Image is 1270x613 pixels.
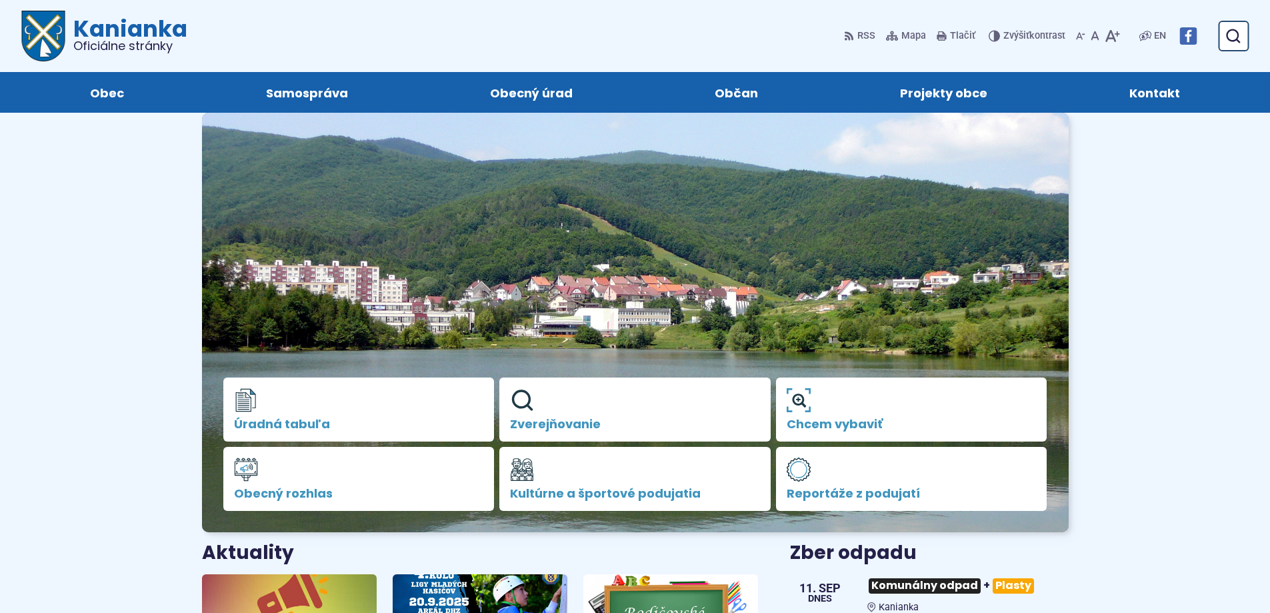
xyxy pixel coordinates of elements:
span: Plasty [993,578,1034,594]
a: Samospráva [208,72,405,113]
a: Obecný úrad [432,72,630,113]
h3: + [867,573,1068,599]
a: Zverejňovanie [499,378,771,442]
span: Samospráva [266,72,348,113]
a: RSS [844,22,878,50]
button: Zväčšiť veľkosť písma [1102,22,1123,50]
span: Kanianka [879,602,919,613]
span: Kultúrne a športové podujatia [510,487,760,500]
a: Komunálny odpad+Plasty Kanianka 11. sep Dnes [790,573,1068,613]
a: EN [1151,28,1169,44]
span: Komunálny odpad [869,578,981,594]
a: Logo Kanianka, prejsť na domovskú stránku. [21,11,187,61]
span: Obecný rozhlas [234,487,484,500]
span: Dnes [799,594,841,604]
button: Nastaviť pôvodnú veľkosť písma [1088,22,1102,50]
span: EN [1154,28,1166,44]
a: Obecný rozhlas [223,447,495,511]
span: Chcem vybaviť [787,418,1037,431]
img: Prejsť na Facebook stránku [1179,27,1197,45]
button: Tlačiť [934,22,978,50]
img: Prejsť na domovskú stránku [21,11,65,61]
button: Zmenšiť veľkosť písma [1073,22,1088,50]
span: Občan [715,72,758,113]
a: Obec [32,72,181,113]
span: 11. sep [799,582,841,594]
span: Obec [90,72,124,113]
span: Projekty obce [900,72,987,113]
span: Reportáže z podujatí [787,487,1037,500]
span: Kontakt [1129,72,1180,113]
a: Úradná tabuľa [223,378,495,442]
a: Reportáže z podujatí [776,447,1047,511]
span: Obecný úrad [490,72,573,113]
span: Oficiálne stránky [73,40,187,52]
span: Zverejňovanie [510,418,760,431]
button: Zvýšiťkontrast [989,22,1068,50]
h1: Kanianka [65,17,187,52]
h3: Zber odpadu [790,543,1068,564]
a: Mapa [883,22,929,50]
a: Projekty obce [843,72,1045,113]
h3: Aktuality [202,543,294,564]
span: Zvýšiť [1003,30,1029,41]
a: Kontakt [1072,72,1238,113]
span: RSS [857,28,875,44]
a: Občan [657,72,816,113]
span: kontrast [1003,31,1065,42]
span: Mapa [901,28,926,44]
a: Chcem vybaviť [776,378,1047,442]
a: Kultúrne a športové podujatia [499,447,771,511]
span: Tlačiť [950,31,975,42]
span: Úradná tabuľa [234,418,484,431]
